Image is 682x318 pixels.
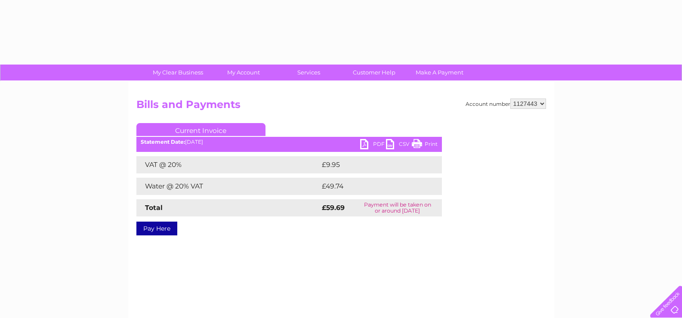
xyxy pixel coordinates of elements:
[273,65,344,80] a: Services
[404,65,475,80] a: Make A Payment
[136,139,442,145] div: [DATE]
[320,156,422,173] td: £9.95
[360,139,386,151] a: PDF
[136,156,320,173] td: VAT @ 20%
[136,178,320,195] td: Water @ 20% VAT
[142,65,213,80] a: My Clear Business
[339,65,410,80] a: Customer Help
[386,139,412,151] a: CSV
[322,204,345,212] strong: £59.69
[145,204,163,212] strong: Total
[320,178,424,195] td: £49.74
[141,139,185,145] b: Statement Date:
[412,139,438,151] a: Print
[353,199,442,216] td: Payment will be taken on or around [DATE]
[136,123,265,136] a: Current Invoice
[208,65,279,80] a: My Account
[136,222,177,235] a: Pay Here
[466,99,546,109] div: Account number
[136,99,546,115] h2: Bills and Payments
